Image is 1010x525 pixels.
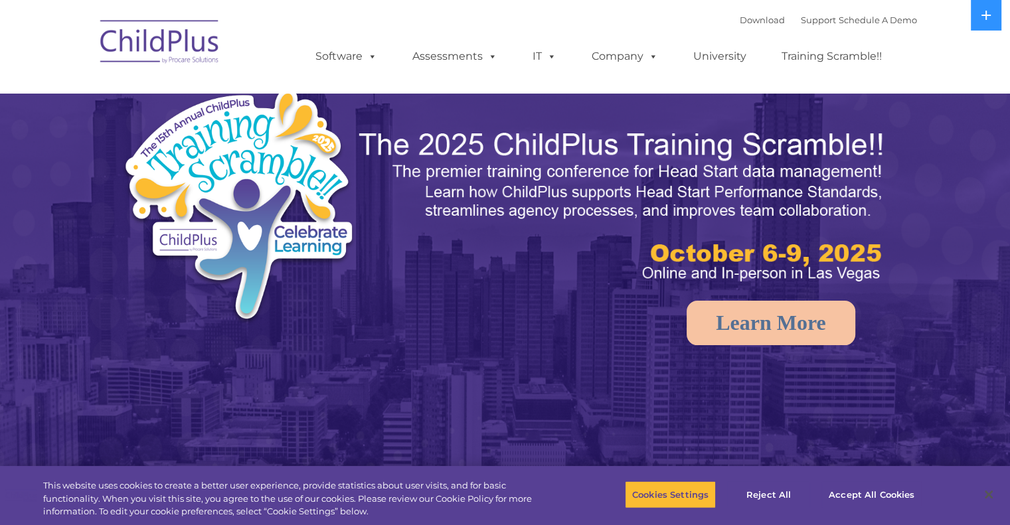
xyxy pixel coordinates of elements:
[578,43,671,70] a: Company
[801,15,836,25] a: Support
[974,480,1003,509] button: Close
[94,11,226,77] img: ChildPlus by Procare Solutions
[821,481,922,508] button: Accept All Cookies
[727,481,810,508] button: Reject All
[740,15,785,25] a: Download
[839,15,917,25] a: Schedule A Demo
[185,142,241,152] span: Phone number
[680,43,760,70] a: University
[399,43,511,70] a: Assessments
[740,15,917,25] font: |
[43,479,556,518] div: This website uses cookies to create a better user experience, provide statistics about user visit...
[519,43,570,70] a: IT
[302,43,390,70] a: Software
[625,481,716,508] button: Cookies Settings
[185,88,225,98] span: Last name
[687,301,855,345] a: Learn More
[768,43,895,70] a: Training Scramble!!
